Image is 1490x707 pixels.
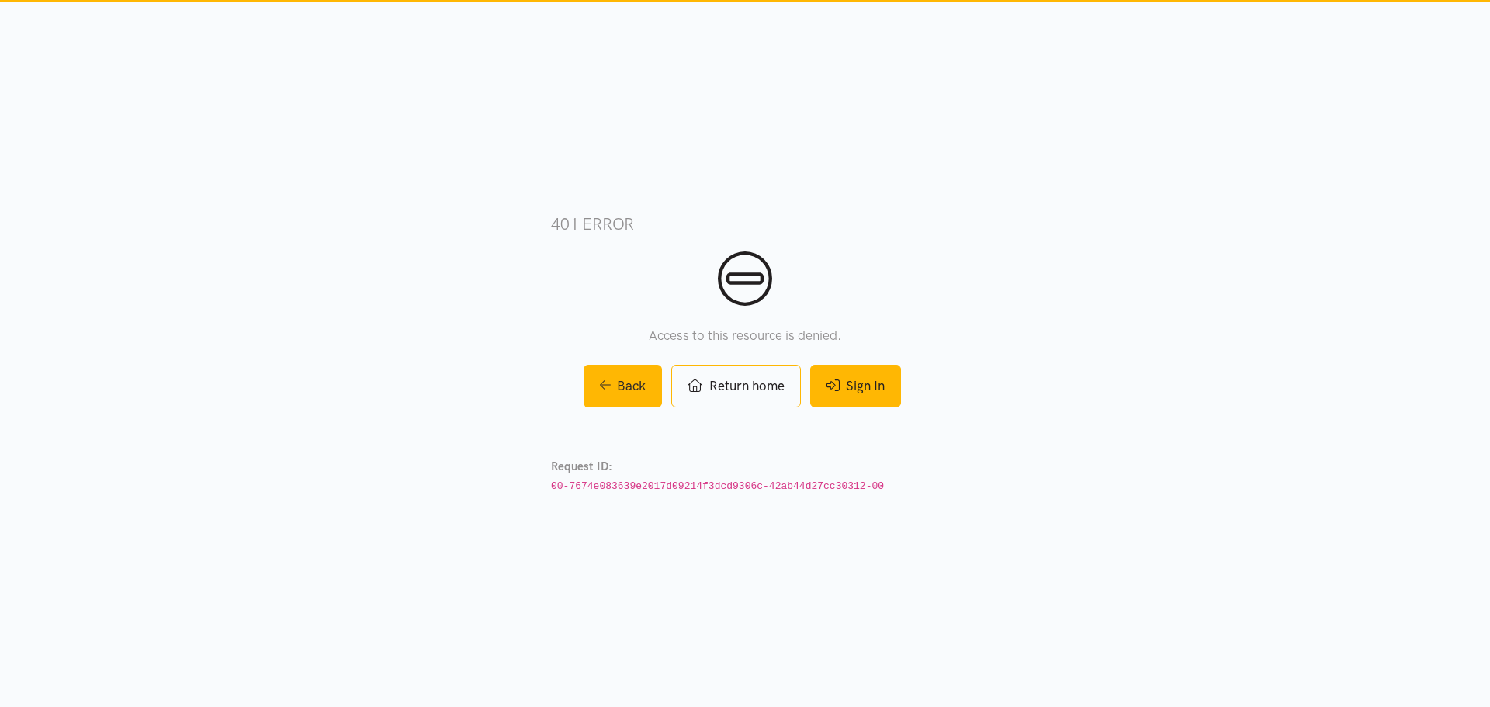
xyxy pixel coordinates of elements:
[551,213,939,235] h3: 401 error
[671,365,800,407] a: Return home
[584,365,663,407] a: Back
[551,325,939,346] p: Access to this resource is denied.
[551,459,612,473] strong: Request ID:
[810,365,901,407] a: Sign In
[551,480,884,492] code: 00-7674e083639e2017d09214f3dcd9306c-42ab44d27cc30312-00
